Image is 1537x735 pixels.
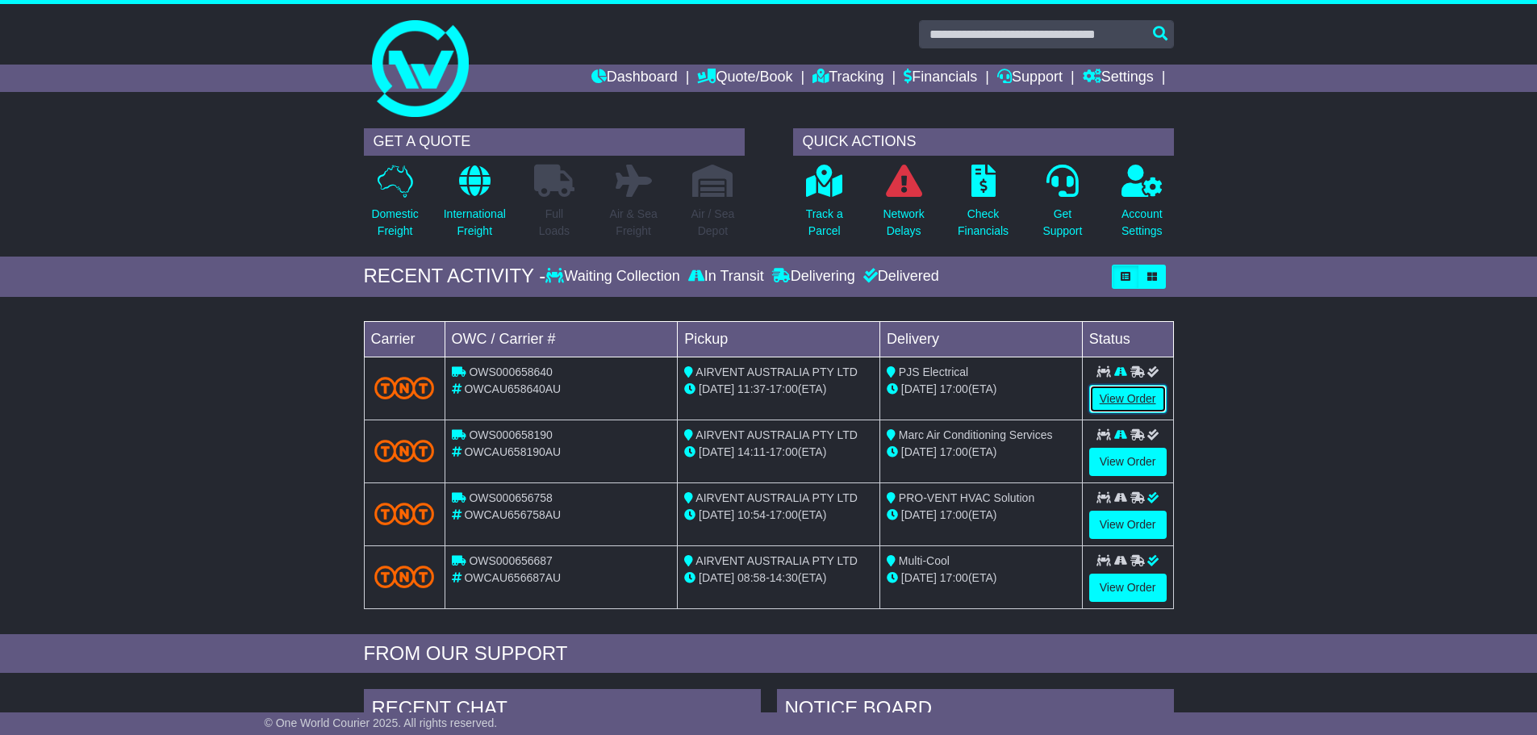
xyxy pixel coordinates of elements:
[364,689,761,733] div: RECENT CHAT
[940,382,968,395] span: 17:00
[469,491,553,504] span: OWS000656758
[469,554,553,567] span: OWS000656687
[770,382,798,395] span: 17:00
[444,206,506,240] p: International Freight
[464,571,561,584] span: OWCAU656687AU
[684,444,873,461] div: - (ETA)
[899,491,1034,504] span: PRO-VENT HVAC Solution
[805,164,844,248] a: Track aParcel
[883,206,924,240] p: Network Delays
[534,206,574,240] p: Full Loads
[899,554,950,567] span: Multi-Cool
[882,164,925,248] a: NetworkDelays
[768,268,859,286] div: Delivering
[464,508,561,521] span: OWCAU656758AU
[940,445,968,458] span: 17:00
[940,571,968,584] span: 17:00
[1083,65,1154,92] a: Settings
[806,206,843,240] p: Track a Parcel
[1082,321,1173,357] td: Status
[901,571,937,584] span: [DATE]
[1089,448,1167,476] a: View Order
[958,206,1009,240] p: Check Financials
[364,321,445,357] td: Carrier
[374,377,435,399] img: TNT_Domestic.png
[940,508,968,521] span: 17:00
[904,65,977,92] a: Financials
[859,268,939,286] div: Delivered
[901,382,937,395] span: [DATE]
[1089,511,1167,539] a: View Order
[445,321,678,357] td: OWC / Carrier #
[1089,385,1167,413] a: View Order
[1121,206,1163,240] p: Account Settings
[370,164,419,248] a: DomesticFreight
[737,382,766,395] span: 11:37
[737,571,766,584] span: 08:58
[364,128,745,156] div: GET A QUOTE
[684,507,873,524] div: - (ETA)
[699,508,734,521] span: [DATE]
[697,65,792,92] a: Quote/Book
[364,265,546,288] div: RECENT ACTIVITY -
[684,570,873,587] div: - (ETA)
[691,206,735,240] p: Air / Sea Depot
[695,365,857,378] span: AIRVENT AUSTRALIA PTY LTD
[469,428,553,441] span: OWS000658190
[777,689,1174,733] div: NOTICE BOARD
[591,65,678,92] a: Dashboard
[887,381,1075,398] div: (ETA)
[464,445,561,458] span: OWCAU658190AU
[684,381,873,398] div: - (ETA)
[699,382,734,395] span: [DATE]
[374,503,435,524] img: TNT_Domestic.png
[770,571,798,584] span: 14:30
[879,321,1082,357] td: Delivery
[469,365,553,378] span: OWS000658640
[695,428,857,441] span: AIRVENT AUSTRALIA PTY LTD
[887,570,1075,587] div: (ETA)
[901,508,937,521] span: [DATE]
[899,365,968,378] span: PJS Electrical
[812,65,883,92] a: Tracking
[770,445,798,458] span: 17:00
[793,128,1174,156] div: QUICK ACTIONS
[699,571,734,584] span: [DATE]
[699,445,734,458] span: [DATE]
[374,566,435,587] img: TNT_Domestic.png
[1042,164,1083,248] a: GetSupport
[371,206,418,240] p: Domestic Freight
[1089,574,1167,602] a: View Order
[737,445,766,458] span: 14:11
[265,716,498,729] span: © One World Courier 2025. All rights reserved.
[695,554,857,567] span: AIRVENT AUSTRALIA PTY LTD
[997,65,1063,92] a: Support
[374,440,435,461] img: TNT_Domestic.png
[1121,164,1163,248] a: AccountSettings
[887,444,1075,461] div: (ETA)
[695,491,857,504] span: AIRVENT AUSTRALIA PTY LTD
[464,382,561,395] span: OWCAU658640AU
[364,642,1174,666] div: FROM OUR SUPPORT
[737,508,766,521] span: 10:54
[887,507,1075,524] div: (ETA)
[684,268,768,286] div: In Transit
[610,206,658,240] p: Air & Sea Freight
[1042,206,1082,240] p: Get Support
[899,428,1053,441] span: Marc Air Conditioning Services
[770,508,798,521] span: 17:00
[545,268,683,286] div: Waiting Collection
[901,445,937,458] span: [DATE]
[443,164,507,248] a: InternationalFreight
[957,164,1009,248] a: CheckFinancials
[678,321,880,357] td: Pickup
